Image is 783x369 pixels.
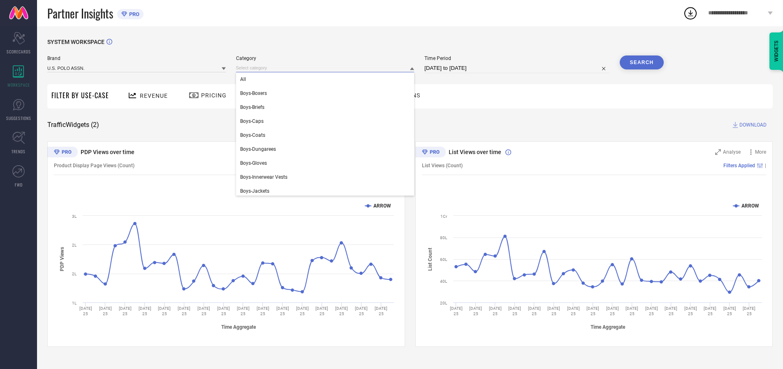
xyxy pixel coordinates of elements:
button: Search [620,55,664,69]
text: 40L [440,279,447,284]
text: [DATE] 25 [99,306,112,316]
text: [DATE] 25 [743,306,755,316]
div: All [236,72,415,86]
text: [DATE] 25 [119,306,132,316]
span: Traffic Widgets ( 2 ) [47,121,99,129]
text: [DATE] 25 [449,306,462,316]
div: Boys-Briefs [236,100,415,114]
div: Premium [415,147,446,159]
text: [DATE] 25 [375,306,387,316]
span: Product Display Page Views (Count) [54,163,134,168]
text: 1L [72,301,77,305]
div: Boys-Innerwear Vests [236,170,415,184]
text: [DATE] 25 [489,306,501,316]
span: List Views over time [449,149,501,155]
span: Boys-Innerwear Vests [240,174,287,180]
span: Filters Applied [723,163,755,168]
text: ARROW [741,203,759,209]
text: 3L [72,214,77,219]
span: SUGGESTIONS [6,115,31,121]
span: More [755,149,766,155]
div: Boys-Jackets [236,184,415,198]
tspan: Time Aggregate [590,324,625,330]
span: All [240,76,246,82]
text: [DATE] 25 [665,306,677,316]
span: Boys-Jackets [240,188,269,194]
tspan: PDP Views [59,247,65,271]
div: Boys-Dungarees [236,142,415,156]
span: Boys-Dungarees [240,146,276,152]
text: [DATE] 25 [355,306,368,316]
span: PDP Views over time [81,149,134,155]
span: SCORECARDS [7,48,31,55]
input: Select category [236,64,415,72]
text: [DATE] 25 [586,306,599,316]
tspan: List Count [427,247,433,270]
text: [DATE] 25 [296,306,309,316]
text: [DATE] 25 [158,306,171,316]
div: Open download list [683,6,698,21]
span: Filter By Use-Case [51,90,109,100]
text: 1Cr [440,214,447,219]
span: Analyse [723,149,741,155]
text: 2L [72,243,77,247]
svg: Zoom [715,149,721,155]
text: 2L [72,272,77,276]
text: ARROW [373,203,391,209]
text: [DATE] 25 [645,306,658,316]
span: Category [236,55,415,61]
span: Boys-Coats [240,132,265,138]
text: 80L [440,235,447,240]
text: [DATE] 25 [315,306,328,316]
div: Premium [47,147,78,159]
span: List Views (Count) [422,163,463,168]
tspan: Time Aggregate [221,324,256,330]
text: [DATE] 25 [704,306,716,316]
text: [DATE] 25 [178,306,190,316]
span: FWD [15,182,23,188]
text: [DATE] 25 [139,306,151,316]
text: [DATE] 25 [723,306,736,316]
input: Select time period [424,63,609,73]
text: [DATE] 25 [625,306,638,316]
div: Boys-Gloves [236,156,415,170]
span: Revenue [140,92,168,99]
span: WORKSPACE [7,82,30,88]
text: [DATE] 25 [469,306,482,316]
span: Brand [47,55,226,61]
text: [DATE] 25 [684,306,697,316]
text: 60L [440,257,447,262]
span: Time Period [424,55,609,61]
span: DOWNLOAD [739,121,767,129]
text: [DATE] 25 [508,306,521,316]
div: Boys-Boxers [236,86,415,100]
text: [DATE] 25 [276,306,289,316]
div: Boys-Coats [236,128,415,142]
text: [DATE] 25 [606,306,619,316]
span: Boys-Boxers [240,90,267,96]
span: TRENDS [12,148,25,155]
text: [DATE] 25 [335,306,348,316]
span: Partner Insights [47,5,113,22]
text: 20L [440,301,447,305]
text: [DATE] 25 [197,306,210,316]
span: PRO [127,11,139,17]
span: Pricing [201,92,227,99]
span: SYSTEM WORKSPACE [47,39,104,45]
text: [DATE] 25 [217,306,230,316]
text: [DATE] 25 [257,306,269,316]
text: [DATE] 25 [79,306,92,316]
span: | [765,163,766,168]
span: Boys-Gloves [240,160,267,166]
text: [DATE] 25 [528,306,540,316]
div: Boys-Caps [236,114,415,128]
span: Boys-Briefs [240,104,264,110]
text: [DATE] 25 [237,306,250,316]
span: Boys-Caps [240,118,264,124]
text: [DATE] 25 [547,306,560,316]
text: [DATE] 25 [567,306,579,316]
